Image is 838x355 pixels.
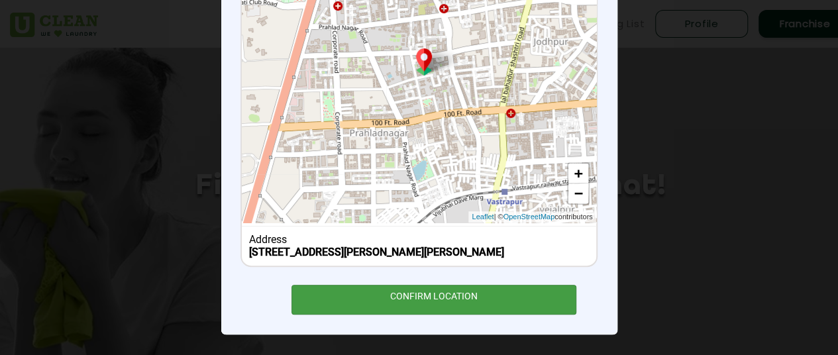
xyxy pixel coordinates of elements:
div: CONFIRM LOCATION [291,285,577,315]
b: [STREET_ADDRESS][PERSON_NAME][PERSON_NAME] [249,246,504,258]
a: Zoom in [568,164,588,183]
a: Leaflet [472,211,494,223]
div: | © contributors [468,211,596,223]
a: Zoom out [568,183,588,203]
a: OpenStreetMap [503,211,554,223]
div: Address [249,233,589,246]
